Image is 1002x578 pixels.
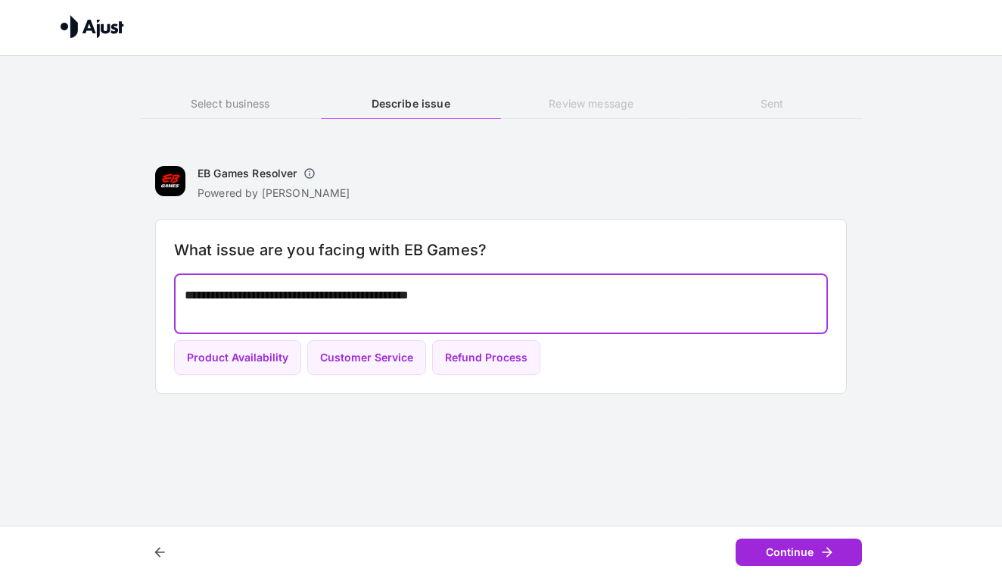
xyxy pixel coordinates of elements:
[432,340,540,376] button: Refund Process
[140,95,320,112] h6: Select business
[198,186,350,201] p: Powered by [PERSON_NAME]
[736,539,862,567] button: Continue
[198,166,297,181] h6: EB Games Resolver
[155,166,185,196] img: EB Games
[321,95,501,112] h6: Describe issue
[682,95,862,112] h6: Sent
[174,238,828,262] h6: What issue are you facing with EB Games?
[501,95,681,112] h6: Review message
[307,340,426,376] button: Customer Service
[61,15,124,38] img: Ajust
[174,340,301,376] button: Product Availability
